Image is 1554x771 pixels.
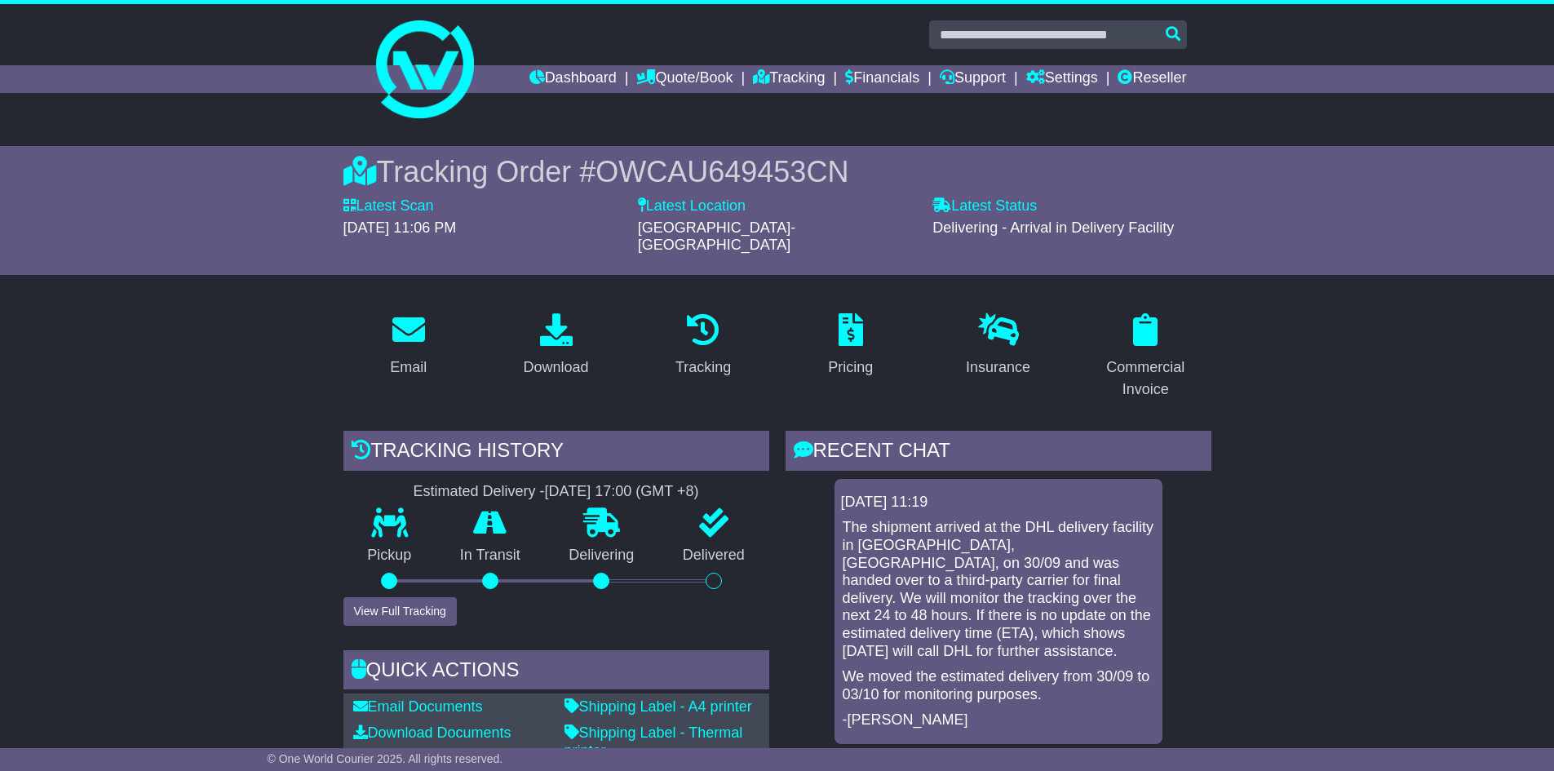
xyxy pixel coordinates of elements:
div: Estimated Delivery - [343,483,769,501]
div: Tracking [675,357,731,379]
button: View Full Tracking [343,597,457,626]
span: [GEOGRAPHIC_DATA]-[GEOGRAPHIC_DATA] [638,219,795,254]
a: Quote/Book [636,65,733,93]
a: Dashboard [529,65,617,93]
div: Email [390,357,427,379]
div: Insurance [966,357,1030,379]
a: Download [512,308,599,384]
div: Quick Actions [343,650,769,694]
p: Delivered [658,547,769,565]
span: [DATE] 11:06 PM [343,219,457,236]
a: Tracking [665,308,742,384]
label: Latest Status [932,197,1037,215]
a: Reseller [1118,65,1186,93]
a: Tracking [753,65,825,93]
p: We moved the estimated delivery from 30/09 to 03/10 for monitoring purposes. [843,668,1154,703]
a: Download Documents [353,724,511,741]
span: OWCAU649453CN [595,155,848,188]
p: Pickup [343,547,436,565]
a: Insurance [955,308,1041,384]
div: RECENT CHAT [786,431,1211,475]
div: Tracking history [343,431,769,475]
div: Download [523,357,588,379]
span: Delivering - Arrival in Delivery Facility [932,219,1174,236]
div: Commercial Invoice [1091,357,1201,401]
p: In Transit [436,547,545,565]
div: Pricing [828,357,873,379]
a: Commercial Invoice [1080,308,1211,406]
span: © One World Courier 2025. All rights reserved. [268,752,503,765]
label: Latest Location [638,197,746,215]
label: Latest Scan [343,197,434,215]
p: Delivering [545,547,659,565]
a: Shipping Label - A4 printer [564,698,752,715]
p: The shipment arrived at the DHL delivery facility in [GEOGRAPHIC_DATA], [GEOGRAPHIC_DATA], on 30/... [843,519,1154,660]
p: -[PERSON_NAME] [843,711,1154,729]
a: Shipping Label - Thermal printer [564,724,743,759]
div: [DATE] 17:00 (GMT +8) [545,483,699,501]
a: Pricing [817,308,883,384]
a: Email Documents [353,698,483,715]
a: Financials [845,65,919,93]
a: Email [379,308,437,384]
div: Tracking Order # [343,154,1211,189]
a: Settings [1026,65,1098,93]
div: [DATE] 11:19 [841,494,1156,512]
a: Support [940,65,1006,93]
